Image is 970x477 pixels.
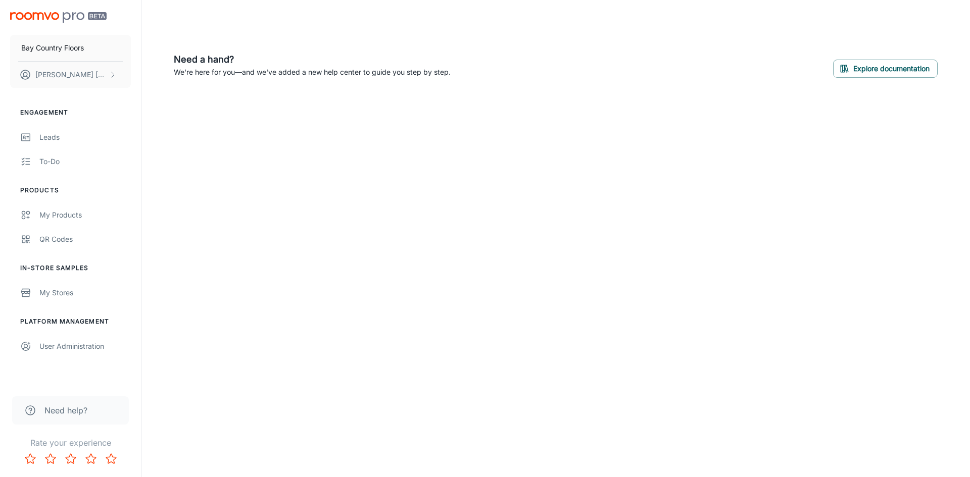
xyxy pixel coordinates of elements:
[174,52,451,67] h6: Need a hand?
[833,60,938,78] button: Explore documentation
[10,62,131,88] button: [PERSON_NAME] [PERSON_NAME]
[10,12,107,23] img: Roomvo PRO Beta
[21,42,84,54] p: Bay Country Floors
[35,69,107,80] p: [PERSON_NAME] [PERSON_NAME]
[10,35,131,61] button: Bay Country Floors
[833,63,938,73] a: Explore documentation
[174,67,451,78] p: We're here for you—and we've added a new help center to guide you step by step.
